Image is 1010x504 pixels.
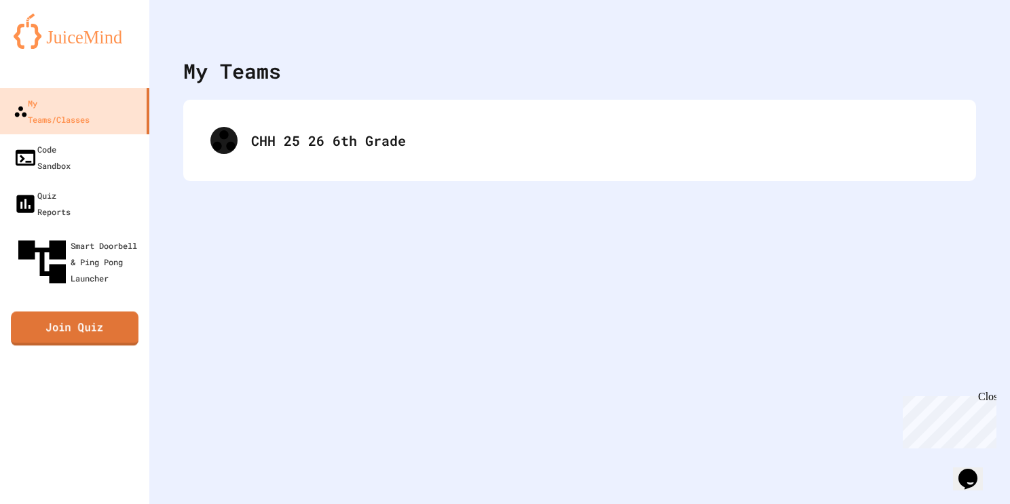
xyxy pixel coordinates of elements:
div: My Teams/Classes [14,95,90,128]
div: Code Sandbox [14,141,71,174]
a: Join Quiz [11,312,138,346]
div: CHH 25 26 6th Grade [251,130,949,151]
img: logo-orange.svg [14,14,136,49]
iframe: chat widget [897,391,996,448]
div: My Teams [183,56,281,86]
div: Quiz Reports [14,187,71,220]
div: Chat with us now!Close [5,5,94,86]
iframe: chat widget [953,450,996,490]
div: Smart Doorbell & Ping Pong Launcher [14,233,144,290]
div: CHH 25 26 6th Grade [197,113,962,168]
